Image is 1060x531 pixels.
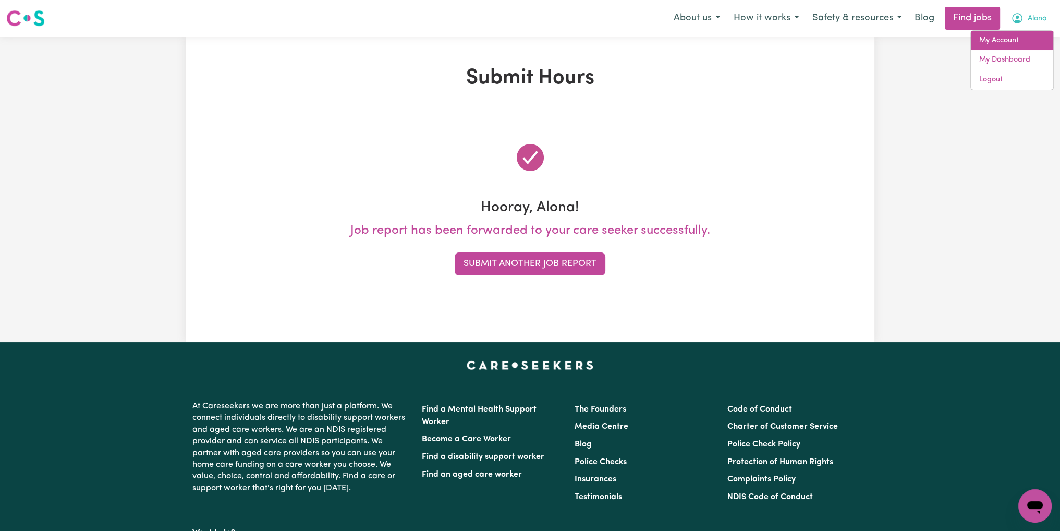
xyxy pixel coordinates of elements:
[945,7,1000,30] a: Find jobs
[727,440,800,449] a: Police Check Policy
[6,9,45,28] img: Careseekers logo
[667,7,727,29] button: About us
[575,423,628,431] a: Media Centre
[422,405,537,426] a: Find a Mental Health Support Worker
[6,6,45,30] a: Careseekers logo
[727,475,796,484] a: Complaints Policy
[422,453,544,461] a: Find a disability support worker
[806,7,908,29] button: Safety & resources
[192,221,868,240] p: Job report has been forwarded to your care seeker successfully.
[971,50,1053,70] a: My Dashboard
[192,396,409,498] p: At Careseekers we are more than just a platform. We connect individuals directly to disability su...
[1018,489,1052,523] iframe: Button to launch messaging window
[575,440,592,449] a: Blog
[727,405,792,414] a: Code of Conduct
[908,7,941,30] a: Blog
[575,405,626,414] a: The Founders
[727,458,833,466] a: Protection of Human Rights
[422,470,522,479] a: Find an aged care worker
[971,31,1053,51] a: My Account
[192,199,868,217] h3: Hooray, Alona!
[727,493,813,501] a: NDIS Code of Conduct
[575,493,622,501] a: Testimonials
[971,70,1053,90] a: Logout
[727,423,838,431] a: Charter of Customer Service
[455,252,605,275] button: Submit Another Job Report
[575,458,627,466] a: Police Checks
[575,475,616,484] a: Insurances
[422,435,511,443] a: Become a Care Worker
[192,66,868,91] h1: Submit Hours
[970,30,1054,90] div: My Account
[1004,7,1054,29] button: My Account
[1028,13,1047,25] span: Alona
[467,361,593,369] a: Careseekers home page
[727,7,806,29] button: How it works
